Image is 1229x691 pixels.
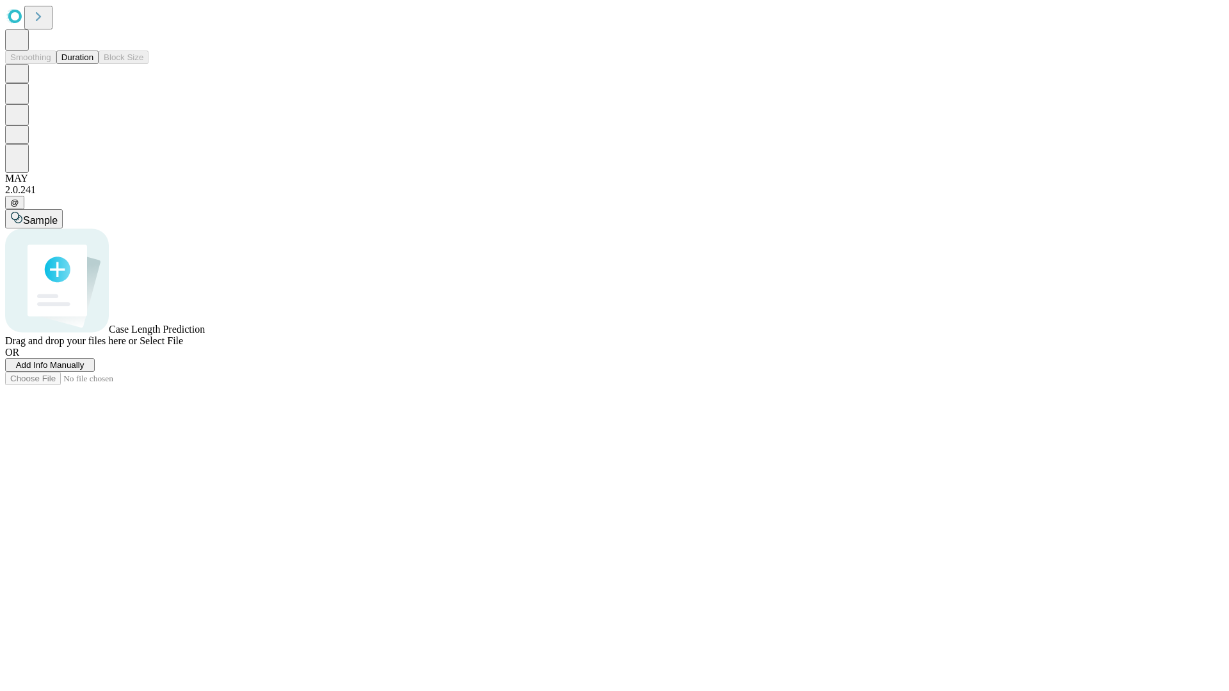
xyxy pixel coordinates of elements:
[5,358,95,372] button: Add Info Manually
[10,198,19,207] span: @
[5,347,19,358] span: OR
[109,324,205,335] span: Case Length Prediction
[16,360,84,370] span: Add Info Manually
[5,209,63,228] button: Sample
[23,215,58,226] span: Sample
[5,173,1224,184] div: MAY
[5,184,1224,196] div: 2.0.241
[140,335,183,346] span: Select File
[5,196,24,209] button: @
[5,51,56,64] button: Smoothing
[99,51,149,64] button: Block Size
[5,335,137,346] span: Drag and drop your files here or
[56,51,99,64] button: Duration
